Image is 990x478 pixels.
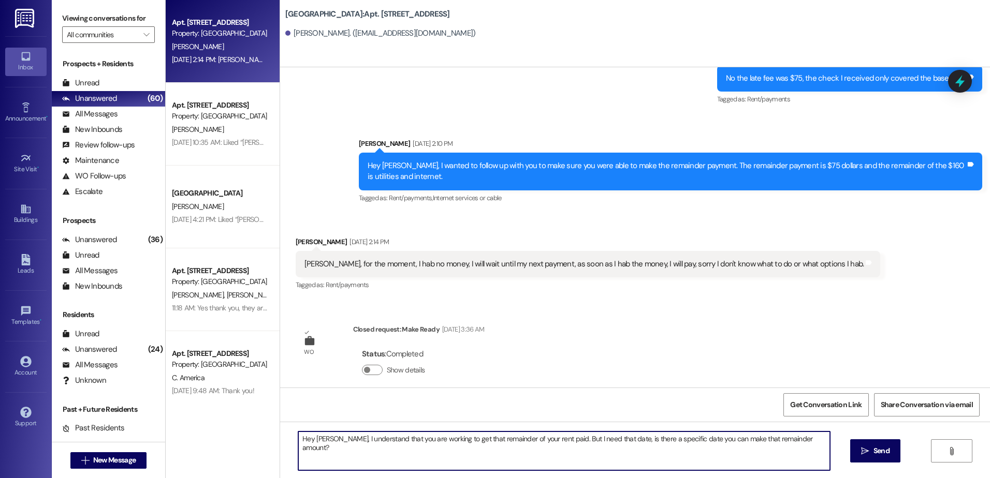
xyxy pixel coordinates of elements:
[172,125,224,134] span: [PERSON_NAME]
[440,324,485,335] div: [DATE] 3:36 AM
[172,348,268,359] div: Apt. [STREET_ADDRESS]
[326,280,369,289] span: Rent/payments
[353,324,485,338] div: Closed request: Make Ready
[62,186,103,197] div: Escalate
[359,190,982,205] div: Tagged as:
[285,28,476,39] div: [PERSON_NAME]. ([EMAIL_ADDRESS][DOMAIN_NAME])
[5,404,47,431] a: Support
[296,236,881,251] div: [PERSON_NAME]
[172,100,268,111] div: Apt. [STREET_ADDRESS]
[40,317,41,324] span: •
[172,202,224,211] span: [PERSON_NAME]
[726,73,966,84] div: No the late fee was $75, the check I received only covered the base rent.
[5,251,47,279] a: Leads
[62,109,118,119] div: All Messages
[172,55,736,64] div: [DATE] 2:14 PM: [PERSON_NAME], for the moment, I hab no money, I will wait until my next payment,...
[145,232,165,248] div: (36)
[172,276,268,287] div: Property: [GEOGRAPHIC_DATA]
[62,93,117,104] div: Unanswered
[52,215,165,226] div: Prospects
[172,303,350,312] div: 11:18 AM: Yes thank you, they are not ours. Have a great day!
[62,265,118,276] div: All Messages
[389,193,433,202] span: Rent/payments ,
[850,439,900,462] button: Send
[5,48,47,76] a: Inbox
[46,113,48,121] span: •
[172,215,605,224] div: [DATE] 4:21 PM: Liked “[PERSON_NAME] ([GEOGRAPHIC_DATA]): Perfect! I am mostly reaching out to th...
[747,95,791,103] span: Rent/payments
[783,393,868,416] button: Get Conversation Link
[52,58,165,69] div: Prospects + Residents
[362,349,385,359] b: Status
[873,445,890,456] span: Send
[347,236,389,247] div: [DATE] 2:14 PM
[172,386,254,395] div: [DATE] 9:48 AM: Thank you!
[70,452,147,469] button: New Message
[5,353,47,381] a: Account
[62,140,135,151] div: Review follow-ups
[172,188,268,199] div: [GEOGRAPHIC_DATA]
[62,10,155,26] label: Viewing conversations for
[296,277,881,292] div: Tagged as:
[62,423,125,434] div: Past Residents
[948,447,955,455] i: 
[62,171,126,182] div: WO Follow-ups
[62,234,117,245] div: Unanswered
[304,259,864,270] div: [PERSON_NAME], for the moment, I hab no money, I will wait until my next payment, as soon as I ha...
[387,365,425,376] label: Show details
[62,155,119,166] div: Maintenance
[52,309,165,320] div: Residents
[172,28,268,39] div: Property: [GEOGRAPHIC_DATA]
[172,373,205,382] span: C. America
[67,26,138,43] input: All communities
[5,200,47,228] a: Buildings
[410,138,453,149] div: [DATE] 2:10 PM
[62,281,122,292] div: New Inbounds
[62,124,122,135] div: New Inbounds
[172,359,268,370] div: Property: [GEOGRAPHIC_DATA]
[368,160,966,183] div: Hey [PERSON_NAME], I wanted to follow up with you to make sure you were able to make the remainde...
[172,290,227,300] span: [PERSON_NAME]
[62,78,99,88] div: Unread
[172,42,224,51] span: [PERSON_NAME]
[285,9,450,20] b: [GEOGRAPHIC_DATA]: Apt. [STREET_ADDRESS]
[15,9,36,28] img: ResiDesk Logo
[226,290,278,300] span: [PERSON_NAME]
[172,17,268,28] div: Apt. [STREET_ADDRESS]
[62,360,118,370] div: All Messages
[359,138,982,153] div: [PERSON_NAME]
[52,404,165,415] div: Past + Future Residents
[861,447,869,455] i: 
[5,302,47,330] a: Templates •
[37,164,39,171] span: •
[62,375,106,386] div: Unknown
[145,341,165,357] div: (24)
[143,31,149,39] i: 
[172,138,502,147] div: [DATE] 10:35 AM: Liked “[PERSON_NAME] ([GEOGRAPHIC_DATA]): Thanks, I will work on getting that ap...
[81,456,89,465] i: 
[145,91,165,107] div: (60)
[5,150,47,177] a: Site Visit •
[304,347,314,357] div: WO
[881,399,973,410] span: Share Conversation via email
[62,328,99,339] div: Unread
[790,399,862,410] span: Get Conversation Link
[433,193,502,202] span: Internet services or cable
[172,265,268,276] div: Apt. [STREET_ADDRESS]
[362,346,429,362] div: : Completed
[93,455,136,466] span: New Message
[298,431,829,470] textarea: Hey [PERSON_NAME], I understand that you are working to get that remainder of your rent paid. But...
[874,393,980,416] button: Share Conversation via email
[717,92,982,107] div: Tagged as:
[62,344,117,355] div: Unanswered
[62,250,99,261] div: Unread
[172,111,268,122] div: Property: [GEOGRAPHIC_DATA]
